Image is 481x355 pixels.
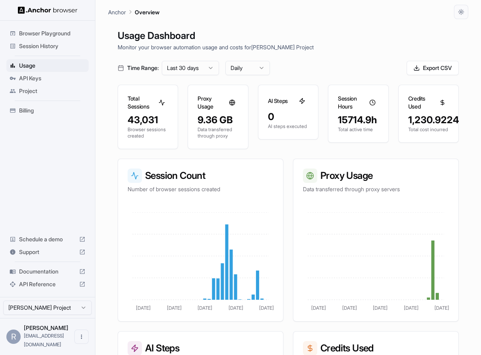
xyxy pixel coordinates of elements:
[408,126,449,133] p: Total cost incurred
[6,233,89,246] div: Schedule a demo
[118,29,459,43] h1: Usage Dashboard
[128,169,273,183] h3: Session Count
[303,169,449,183] h3: Proxy Usage
[404,305,419,311] tspan: [DATE]
[198,126,238,139] p: Data transferred through proxy
[229,305,243,311] tspan: [DATE]
[19,87,85,95] span: Project
[6,40,89,52] div: Session History
[338,114,378,126] div: 15714.9h
[434,305,449,311] tspan: [DATE]
[268,111,308,123] div: 0
[311,305,326,311] tspan: [DATE]
[19,62,85,70] span: Usage
[19,248,76,256] span: Support
[6,265,89,278] div: Documentation
[6,72,89,85] div: API Keys
[6,278,89,291] div: API Reference
[408,95,436,111] h3: Credits Used
[6,330,21,344] div: R
[303,185,449,193] p: Data transferred through proxy servers
[338,126,378,133] p: Total active time
[128,114,168,126] div: 43,031
[198,95,225,111] h3: Proxy Usage
[373,305,388,311] tspan: [DATE]
[6,104,89,117] div: Billing
[24,333,64,347] span: rob@plato.so
[19,235,76,243] span: Schedule a demo
[167,305,182,311] tspan: [DATE]
[108,8,126,16] p: Anchor
[19,280,76,288] span: API Reference
[118,43,459,51] p: Monitor your browser automation usage and costs for [PERSON_NAME] Project
[19,107,85,114] span: Billing
[19,29,85,37] span: Browser Playground
[128,126,168,139] p: Browser sessions created
[24,324,68,331] span: Robert Farlow
[407,61,459,75] button: Export CSV
[198,114,238,126] div: 9.36 GB
[128,185,273,193] p: Number of browser sessions created
[408,114,449,126] div: 1,230.9224
[198,305,212,311] tspan: [DATE]
[342,305,357,311] tspan: [DATE]
[108,8,159,16] nav: breadcrumb
[18,6,78,14] img: Anchor Logo
[6,59,89,72] div: Usage
[259,305,274,311] tspan: [DATE]
[19,42,85,50] span: Session History
[268,123,308,130] p: AI steps executed
[6,27,89,40] div: Browser Playground
[338,95,366,111] h3: Session Hours
[128,95,155,111] h3: Total Sessions
[268,97,288,105] h3: AI Steps
[136,305,151,311] tspan: [DATE]
[127,64,159,72] span: Time Range:
[19,74,85,82] span: API Keys
[74,330,89,344] button: Open menu
[6,246,89,258] div: Support
[135,8,159,16] p: Overview
[6,85,89,97] div: Project
[19,268,76,275] span: Documentation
